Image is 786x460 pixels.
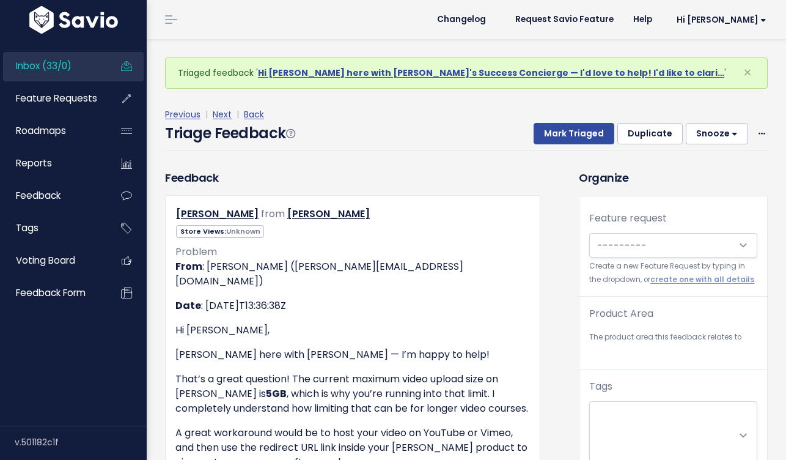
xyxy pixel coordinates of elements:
[3,247,101,275] a: Voting Board
[266,387,287,401] strong: 5GB
[589,379,612,394] label: Tags
[3,84,101,113] a: Feature Requests
[3,52,101,80] a: Inbox (33/0)
[650,275,754,284] a: create one with all details
[662,10,776,29] a: Hi [PERSON_NAME]
[287,207,370,221] a: [PERSON_NAME]
[175,259,530,289] p: : [PERSON_NAME] ([PERSON_NAME][EMAIL_ADDRESS][DOMAIN_NAME])
[175,323,530,338] p: Hi [PERSON_NAME],
[589,306,653,321] label: Product Area
[3,117,101,145] a: Roadmaps
[175,245,217,259] span: Problem
[16,59,72,72] span: Inbox (33/0)
[175,299,201,313] strong: Date
[534,123,614,145] button: Mark Triaged
[3,214,101,242] a: Tags
[234,108,241,121] span: |
[617,123,683,145] button: Duplicate
[731,58,764,87] button: Close
[165,122,295,144] h4: Triage Feedback
[589,260,757,286] small: Create a new Feature Request by typing in the dropdown, or .
[505,10,623,29] a: Request Savio Feature
[16,124,66,137] span: Roadmaps
[165,108,200,121] a: Previous
[16,189,61,202] span: Feedback
[258,67,724,79] a: Hi [PERSON_NAME] here with [PERSON_NAME]'s Success Concierge — I'd love to help! I'd like to clari…
[175,259,202,273] strong: From
[175,347,530,362] p: [PERSON_NAME] here with [PERSON_NAME] — I’m happy to help!
[589,331,757,344] small: The product area this feedback relates to
[165,57,768,89] div: Triaged feedback ' '
[226,226,260,236] span: Unknown
[743,62,752,83] span: ×
[176,207,259,221] a: [PERSON_NAME]
[15,426,147,458] div: v.501182c1f
[16,157,52,169] span: Reports
[16,221,39,234] span: Tags
[175,299,530,313] p: : [DATE]T13:36:38Z
[3,279,101,307] a: Feedback form
[579,169,768,186] h3: Organize
[176,225,264,238] span: Store Views:
[686,123,748,145] button: Snooze
[203,108,210,121] span: |
[437,15,486,24] span: Changelog
[16,254,75,267] span: Voting Board
[16,92,97,105] span: Feature Requests
[3,182,101,210] a: Feedback
[3,149,101,177] a: Reports
[244,108,264,121] a: Back
[589,211,667,226] label: Feature request
[677,15,766,24] span: Hi [PERSON_NAME]
[623,10,662,29] a: Help
[213,108,232,121] a: Next
[165,169,218,186] h3: Feedback
[175,372,530,416] p: That’s a great question! The current maximum video upload size on [PERSON_NAME] is , which is why...
[26,6,121,34] img: logo-white.9d6f32f41409.svg
[261,207,285,221] span: from
[16,286,86,299] span: Feedback form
